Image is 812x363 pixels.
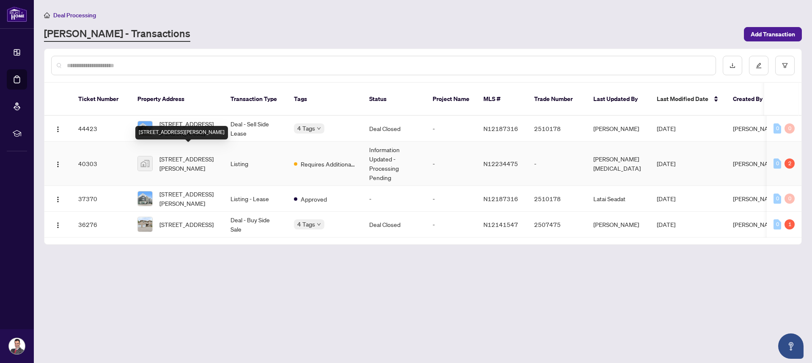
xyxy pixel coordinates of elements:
th: Tags [287,83,362,116]
span: edit [756,63,762,68]
span: [DATE] [657,125,675,132]
div: 0 [774,123,781,134]
td: - [426,212,477,237]
img: Logo [55,222,61,229]
span: [PERSON_NAME] [733,160,779,167]
a: [PERSON_NAME] - Transactions [44,27,190,42]
span: N12234475 [483,160,518,167]
td: [PERSON_NAME] [587,212,650,237]
span: Add Transaction [751,27,795,41]
span: home [44,12,50,18]
button: filter [775,56,795,75]
div: 2 [785,158,795,169]
span: [DATE] [657,195,675,202]
td: Listing - Lease [224,186,287,212]
td: 2510178 [527,116,587,142]
button: Logo [51,218,65,231]
img: Logo [55,196,61,203]
img: Logo [55,161,61,168]
td: - [426,186,477,212]
span: down [317,222,321,227]
span: Approved [301,194,327,204]
button: Add Transaction [744,27,802,41]
td: Deal - Buy Side Sale [224,212,287,237]
span: [STREET_ADDRESS] [159,220,214,229]
td: 40303 [71,142,131,186]
th: MLS # [477,83,527,116]
span: Last Modified Date [657,94,708,104]
span: filter [782,63,788,68]
span: N12187316 [483,195,518,202]
th: Last Modified Date [650,83,726,116]
td: 37370 [71,186,131,212]
img: Logo [55,126,61,133]
span: Deal Processing [53,11,96,19]
th: Last Updated By [587,83,650,116]
span: [STREET_ADDRESS][PERSON_NAME] [159,154,217,173]
th: Status [362,83,426,116]
span: N12141547 [483,221,518,228]
span: 4 Tags [297,123,315,133]
td: Deal - Sell Side Lease [224,116,287,142]
th: Project Name [426,83,477,116]
td: Deal Closed [362,212,426,237]
span: Requires Additional Docs [301,159,356,169]
td: 2510178 [527,186,587,212]
th: Trade Number [527,83,587,116]
img: logo [7,6,27,22]
td: [PERSON_NAME][MEDICAL_DATA] [587,142,650,186]
button: download [723,56,742,75]
th: Created By [726,83,777,116]
td: - [362,186,426,212]
button: Logo [51,122,65,135]
button: Logo [51,157,65,170]
div: 0 [774,219,781,229]
span: [PERSON_NAME] [733,221,779,228]
th: Transaction Type [224,83,287,116]
div: 1 [785,219,795,229]
td: 36276 [71,212,131,237]
span: download [730,63,735,68]
th: Property Address [131,83,224,116]
button: Logo [51,192,65,205]
div: 0 [774,194,781,204]
td: - [527,142,587,186]
td: - [426,142,477,186]
span: [DATE] [657,221,675,228]
th: Ticket Number [71,83,131,116]
div: [STREET_ADDRESS][PERSON_NAME] [135,126,228,139]
img: thumbnail-img [138,191,152,206]
img: thumbnail-img [138,156,152,171]
img: thumbnail-img [138,217,152,232]
img: Profile Icon [9,338,25,354]
td: Latai Seadat [587,186,650,212]
span: N12187316 [483,125,518,132]
td: Deal Closed [362,116,426,142]
td: 44423 [71,116,131,142]
td: Information Updated - Processing Pending [362,142,426,186]
span: [STREET_ADDRESS][PERSON_NAME] [159,119,217,138]
div: 0 [785,123,795,134]
div: 0 [774,158,781,169]
span: [DATE] [657,160,675,167]
span: [PERSON_NAME] [733,195,779,202]
td: [PERSON_NAME] [587,116,650,142]
button: Open asap [778,333,804,359]
div: 0 [785,194,795,204]
span: [STREET_ADDRESS][PERSON_NAME] [159,189,217,208]
span: [PERSON_NAME] [733,125,779,132]
td: Listing [224,142,287,186]
img: thumbnail-img [138,121,152,136]
span: 4 Tags [297,219,315,229]
td: - [426,116,477,142]
button: edit [749,56,768,75]
span: down [317,126,321,131]
td: 2507475 [527,212,587,237]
